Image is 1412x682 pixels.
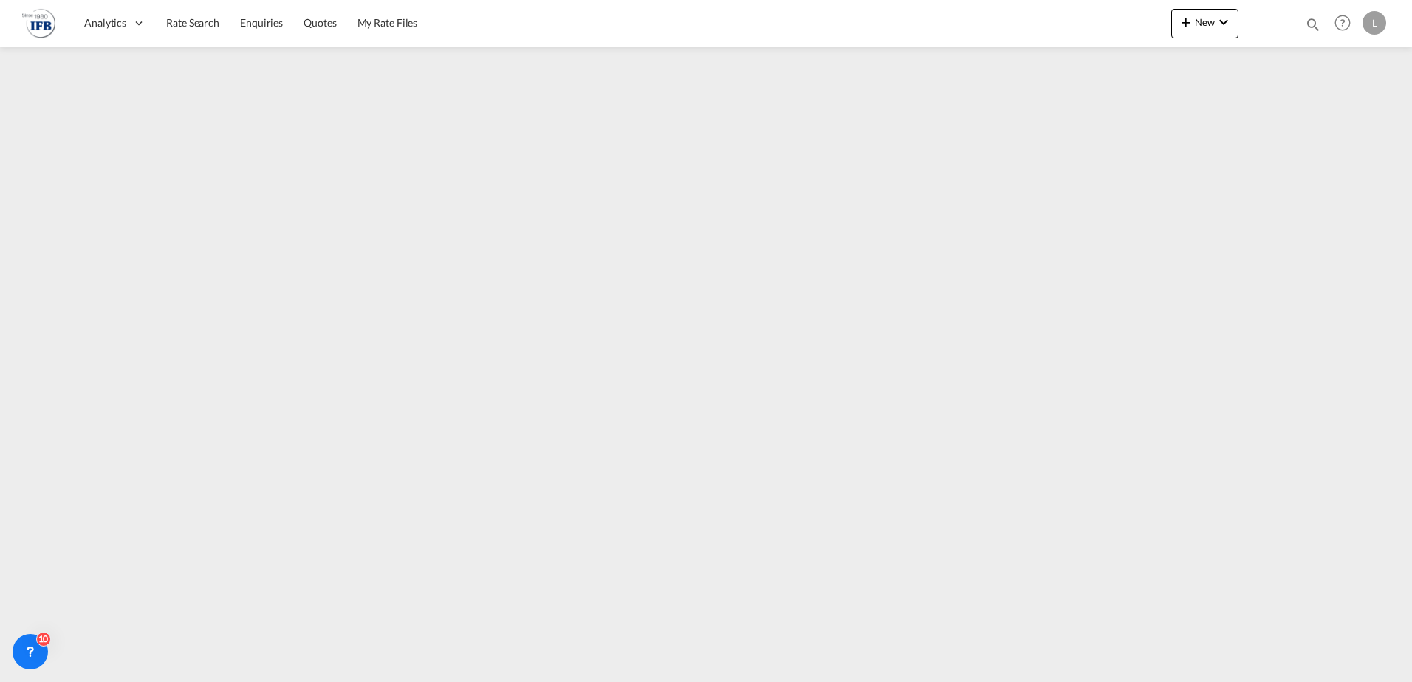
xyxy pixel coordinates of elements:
[1171,9,1238,38] button: icon-plus 400-fgNewicon-chevron-down
[1215,13,1233,31] md-icon: icon-chevron-down
[166,16,219,29] span: Rate Search
[84,15,126,30] span: Analytics
[1330,10,1355,35] span: Help
[1305,16,1321,32] md-icon: icon-magnify
[304,16,336,29] span: Quotes
[357,16,418,29] span: My Rate Files
[1363,11,1386,35] div: L
[1177,13,1195,31] md-icon: icon-plus 400-fg
[1305,16,1321,38] div: icon-magnify
[22,7,55,40] img: de31bbe0256b11eebba44b54815f083d.png
[1177,16,1233,28] span: New
[1330,10,1363,37] div: Help
[240,16,283,29] span: Enquiries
